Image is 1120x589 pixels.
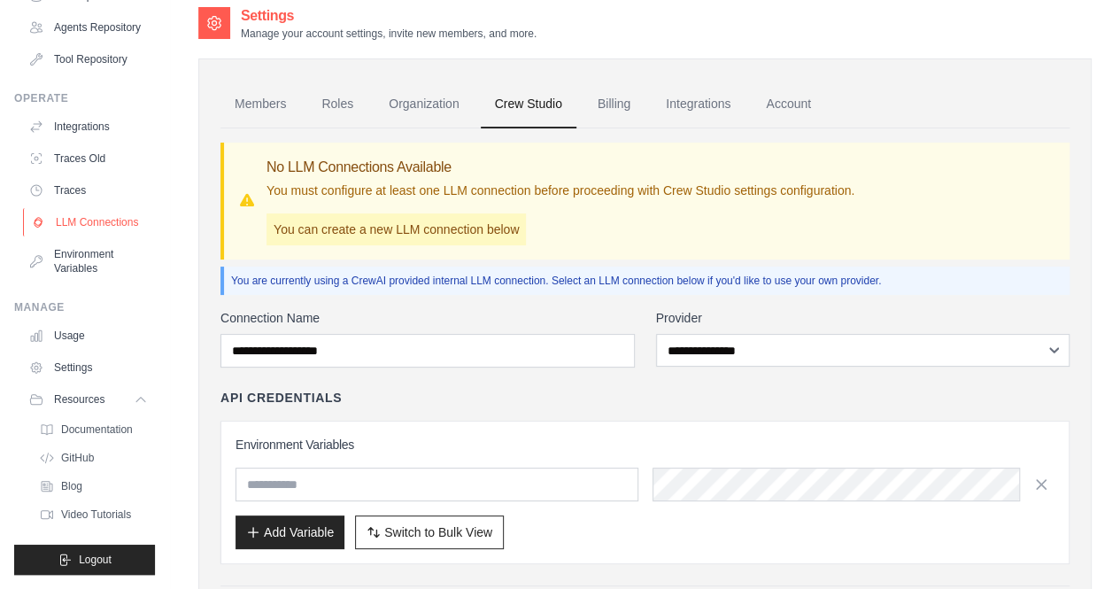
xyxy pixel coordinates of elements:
a: GitHub [32,446,155,470]
a: Account [752,81,825,128]
span: GitHub [61,451,94,465]
span: Video Tutorials [61,508,131,522]
button: Add Variable [236,515,344,549]
span: Resources [54,392,104,407]
a: Usage [21,322,155,350]
a: Blog [32,474,155,499]
a: Tool Repository [21,45,155,74]
a: Integrations [21,112,155,141]
button: Logout [14,545,155,575]
label: Connection Name [220,309,635,327]
p: You must configure at least one LLM connection before proceeding with Crew Studio settings config... [266,182,854,199]
a: Settings [21,353,155,382]
div: Operate [14,91,155,105]
a: Integrations [652,81,745,128]
a: Billing [583,81,645,128]
button: Switch to Bulk View [355,515,504,549]
a: Members [220,81,300,128]
span: Blog [61,479,82,493]
h3: Environment Variables [236,436,1054,453]
iframe: Chat Widget [1031,504,1120,589]
a: Traces [21,176,155,205]
a: Agents Repository [21,13,155,42]
button: Resources [21,385,155,414]
span: Logout [79,553,112,567]
h3: No LLM Connections Available [266,157,854,178]
h2: Settings [241,5,537,27]
p: You are currently using a CrewAI provided internal LLM connection. Select an LLM connection below... [231,274,1062,288]
label: Provider [656,309,1070,327]
a: Documentation [32,417,155,442]
a: Traces Old [21,144,155,173]
a: Organization [375,81,473,128]
a: Video Tutorials [32,502,155,527]
span: Switch to Bulk View [384,523,492,541]
p: You can create a new LLM connection below [266,213,526,245]
a: Crew Studio [481,81,576,128]
div: Manage [14,300,155,314]
p: Manage your account settings, invite new members, and more. [241,27,537,41]
a: LLM Connections [23,208,157,236]
a: Environment Variables [21,240,155,283]
h4: API Credentials [220,389,342,407]
a: Roles [307,81,367,128]
span: Documentation [61,422,133,437]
